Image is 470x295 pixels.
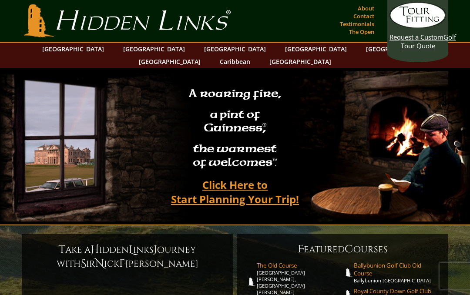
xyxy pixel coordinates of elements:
[119,257,125,271] span: F
[281,43,351,55] a: [GEOGRAPHIC_DATA]
[30,243,224,271] h6: ake a idden inks ourney with ir ick [PERSON_NAME]
[162,174,308,209] a: Click Here toStart Planning Your Trip!
[38,43,108,55] a: [GEOGRAPHIC_DATA]
[351,10,376,22] a: Contact
[298,242,304,256] span: F
[200,43,270,55] a: [GEOGRAPHIC_DATA]
[356,2,376,14] a: About
[134,55,205,68] a: [GEOGRAPHIC_DATA]
[354,287,440,295] span: Royal County Down Golf Club
[91,243,99,257] span: H
[246,242,440,256] h6: eatured ourses
[362,43,432,55] a: [GEOGRAPHIC_DATA]
[95,257,104,271] span: N
[354,261,440,277] span: Ballybunion Golf Club Old Course
[389,33,443,41] span: Request a Custom
[119,43,189,55] a: [GEOGRAPHIC_DATA]
[345,242,353,256] span: C
[129,243,133,257] span: L
[354,261,440,284] a: Ballybunion Golf Club Old CourseBallybunion [GEOGRAPHIC_DATA]
[338,18,376,30] a: Testimonials
[81,257,86,271] span: S
[59,243,65,257] span: T
[347,26,376,38] a: The Open
[265,55,336,68] a: [GEOGRAPHIC_DATA]
[154,243,157,257] span: J
[183,83,287,174] h2: A roaring fire, a pint of Guinness , the warmest of welcomes™.
[389,2,446,50] a: Request a CustomGolf Tour Quote
[215,55,255,68] a: Caribbean
[257,261,343,269] span: The Old Course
